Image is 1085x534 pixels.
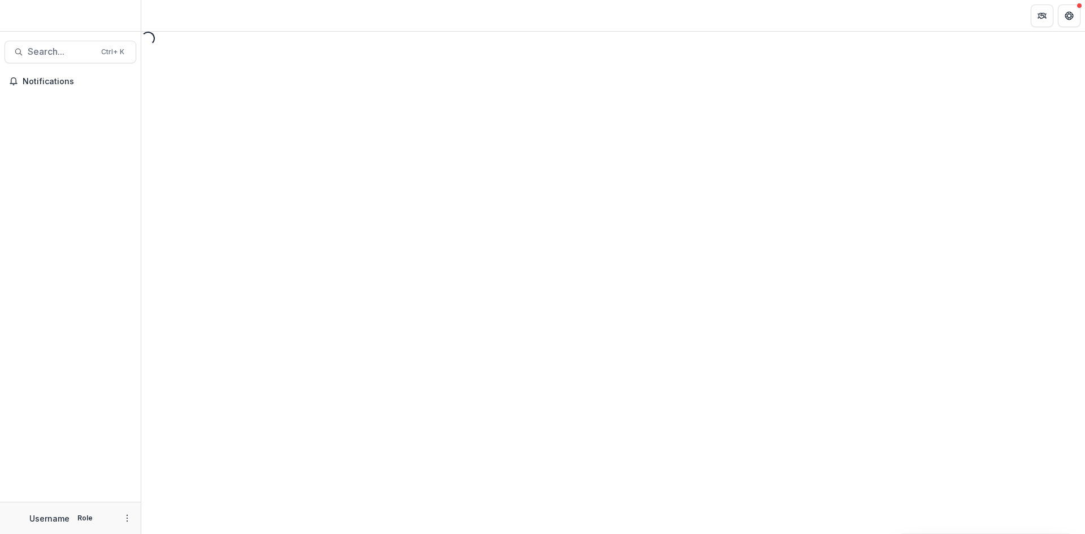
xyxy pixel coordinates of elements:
span: Notifications [23,77,132,86]
button: Notifications [5,72,136,90]
button: Get Help [1058,5,1080,27]
div: Ctrl + K [99,46,127,58]
button: More [120,511,134,525]
span: Search... [28,46,94,57]
button: Search... [5,41,136,63]
button: Partners [1031,5,1053,27]
p: Role [74,513,96,523]
p: Username [29,513,70,524]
